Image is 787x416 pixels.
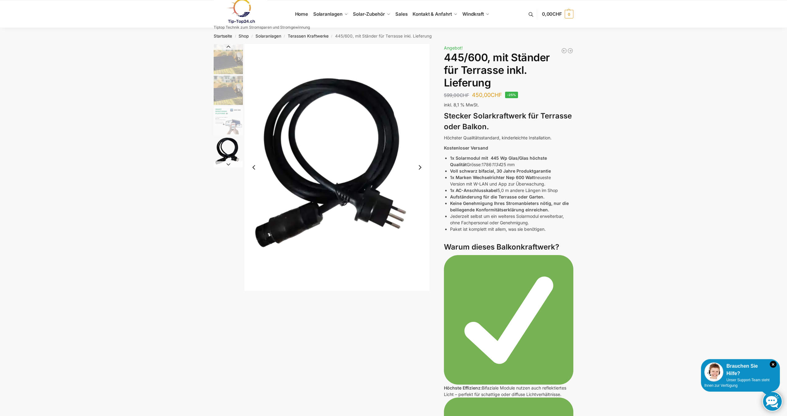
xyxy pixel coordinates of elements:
strong: 30 Jahre Produktgarantie [496,168,551,174]
nav: Breadcrumb [203,28,584,44]
span: Sales [395,11,408,17]
a: Shop [239,34,249,38]
img: Anschlusskabel-3meter [244,44,429,291]
span: Kontakt & Anfahrt [413,11,452,17]
li: 4 / 11 [244,44,429,291]
span: / [249,34,255,39]
a: Solaranlagen [255,34,281,38]
strong: 1x Marken Wechselrichter Nep 600 Watt [450,175,535,180]
a: Solar-Zubehör [350,0,393,28]
strong: Kostenloser Versand [444,145,488,150]
span: 0,00 [542,11,562,17]
span: 1786 25 mm [482,162,515,167]
a: Balkonkraftwerk 445/600 Watt Bificial [567,48,573,54]
li: Jederzeit selbst um ein weiteres Solarmodul erweiterbar, ohne Fachpersonal oder Genehmigung. [450,213,573,226]
button: Previous slide [247,161,260,174]
li: 5,0 m andere Längen im Shop [450,187,573,194]
strong: Warum dieses Balkonkraftwerk? [444,242,559,251]
strong: 1x Solarmodul mit 445 Wp Glas/Glas höchste Qualität [450,155,547,167]
strong: Höchste Effizienz: [444,385,482,390]
span: / [232,34,239,39]
button: Next slide [214,161,243,167]
li: 3 / 11 [212,106,243,136]
li: 2 / 11 [212,75,243,106]
a: Windkraft [460,0,492,28]
li: Grösse: [450,155,573,168]
strong: Stecker Solarkraftwerk für Terrasse oder Balkon. [444,111,572,131]
strong: Aufständerung für die Terrasse oder Garten. [450,194,544,199]
li: neueste Version mit W-LAN und App zur Überwachung. [450,174,573,187]
p: Tiptop Technik zum Stromsparen und Stromgewinnung [214,26,310,29]
img: Customer service [704,362,723,382]
a: Startseite [214,34,232,38]
span: -25% [505,92,518,98]
li: 4 / 11 [212,136,243,167]
bdi: 599,00 [444,92,469,98]
a: 0,00CHF 0 [542,5,573,23]
li: 5 / 11 [212,167,243,198]
li: 1 / 11 [212,44,243,75]
img: Solar Panel im edlen Schwarz mit Ständer [214,76,243,105]
i: Schließen [770,361,777,368]
button: Previous slide [214,44,243,50]
p: Höchster Qualitätsstandard, kinderleichte Installation. [444,134,573,141]
span: Solar-Zubehör [353,11,385,17]
span: Solaranlagen [313,11,342,17]
strong: Keine Genehmigung Ihres Stromanbieters nötig, nur die beiliegende Konformitätserklärung einreichen. [450,201,569,212]
span: inkl. 8,1 % MwSt. [444,102,479,107]
a: Kontakt & Anfahrt [410,0,460,28]
span: CHF [552,11,562,17]
span: / [281,34,288,39]
h1: 445/600, mit Ständer für Terrasse inkl. Lieferung [444,51,573,89]
span: Unser Support-Team steht Ihnen zur Verfügung [704,378,769,388]
a: Terassen Kraftwerke [288,34,329,38]
a: Sales [393,0,410,28]
span: CHF [460,92,469,98]
a: Solaranlagen [310,0,350,28]
span: 0 [565,10,573,18]
img: H2c172fe1dfc145729fae6a5890126e09w.jpg_960x960_39c920dd-527c-43d8-9d2f-57e1d41b5fed_1445x [214,106,243,136]
li: Paket ist komplett mit allem, was sie benötigen. [450,226,573,232]
strong: 1x AC-Anschlusskabel [450,188,497,193]
span: CHF [491,92,502,98]
button: Next slide [413,161,426,174]
div: Brauchen Sie Hilfe? [704,362,777,377]
img: Anschlusskabel-3meter [214,137,243,166]
img: Solar Panel im edlen Schwarz mit Ständer [214,44,243,74]
bdi: 450,00 [472,92,502,98]
strong: Voll schwarz bifacial, [450,168,495,174]
a: Balkonkraftwerk 445/600Watt, Wand oder Flachdachmontage. inkl. Lieferung [561,48,567,54]
span: / [329,34,335,39]
span: Angebot! [444,45,463,50]
span: Windkraft [462,11,484,17]
img: ✅ [444,255,573,385]
em: 1134 [492,162,501,167]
